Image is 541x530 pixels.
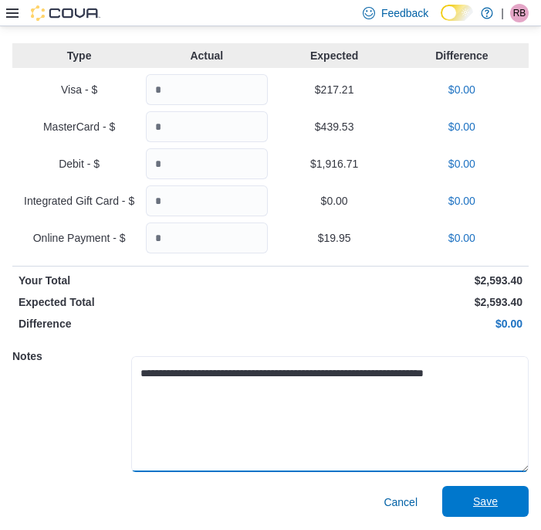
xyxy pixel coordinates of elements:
p: Online Payment - $ [19,230,140,246]
p: Actual [146,48,267,63]
p: $0.00 [401,82,522,97]
p: $0.00 [274,316,523,331]
p: $0.00 [401,230,522,246]
p: Integrated Gift Card - $ [19,193,140,209]
p: Difference [19,316,268,331]
span: Feedback [381,5,428,21]
div: Randi Branston [510,4,529,22]
p: Your Total [19,273,268,288]
span: RB [513,4,526,22]
input: Quantity [146,148,267,179]
img: Cova [31,5,100,21]
h5: Notes [12,341,128,372]
p: Type [19,48,140,63]
p: $0.00 [401,193,522,209]
p: $2,593.40 [274,294,523,310]
button: Cancel [377,487,424,518]
p: Expected [274,48,395,63]
p: Debit - $ [19,156,140,172]
button: Save [442,486,529,517]
span: Dark Mode [441,21,441,22]
p: Difference [401,48,522,63]
p: $439.53 [274,119,395,134]
input: Quantity [146,223,267,253]
p: $1,916.71 [274,156,395,172]
input: Quantity [146,111,267,142]
p: Expected Total [19,294,268,310]
span: Cancel [384,494,418,510]
p: $0.00 [401,119,522,134]
p: $0.00 [274,193,395,209]
p: $2,593.40 [274,273,523,288]
p: | [501,4,504,22]
p: $19.95 [274,230,395,246]
input: Quantity [146,74,267,105]
p: MasterCard - $ [19,119,140,134]
input: Dark Mode [441,5,473,21]
p: $217.21 [274,82,395,97]
p: Visa - $ [19,82,140,97]
span: Save [473,494,498,509]
input: Quantity [146,185,267,216]
p: $0.00 [401,156,522,172]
